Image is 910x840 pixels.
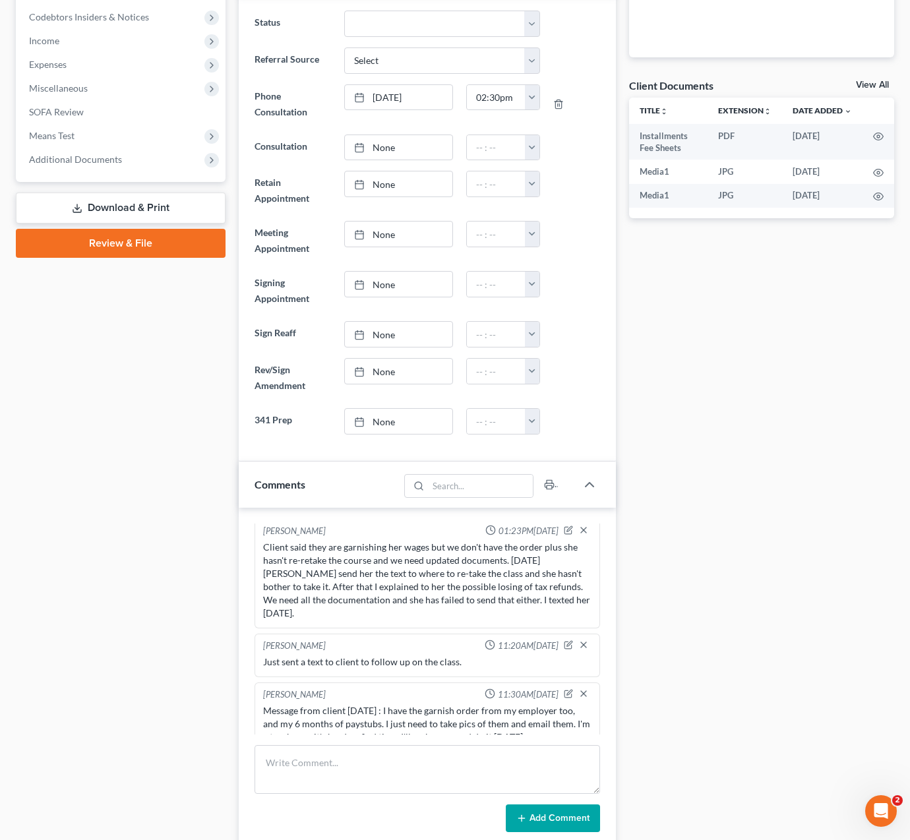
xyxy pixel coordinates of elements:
[16,229,226,258] a: Review & File
[29,35,59,46] span: Income
[345,359,452,384] a: None
[467,135,526,160] input: -- : --
[865,795,897,827] iframe: Intercom live chat
[892,795,903,806] span: 2
[263,640,326,653] div: [PERSON_NAME]
[467,409,526,434] input: -- : --
[345,85,452,110] a: [DATE]
[498,688,559,701] span: 11:30AM[DATE]
[16,193,226,224] a: Download & Print
[263,655,591,669] div: Just sent a text to client to follow up on the class.
[793,105,852,115] a: Date Added expand_more
[248,321,338,347] label: Sign Reaff
[248,84,338,124] label: Phone Consultation
[629,124,708,160] td: Installments Fee Sheets
[640,105,668,115] a: Titleunfold_more
[467,272,526,297] input: -- : --
[248,358,338,398] label: Rev/Sign Amendment
[248,171,338,210] label: Retain Appointment
[629,78,713,92] div: Client Documents
[345,135,452,160] a: None
[263,704,591,744] div: Message from client [DATE] : I have the garnish order from my employer too, and my 6 months of pa...
[29,106,84,117] span: SOFA Review
[629,160,708,183] td: Media1
[248,408,338,435] label: 341 Prep
[248,135,338,161] label: Consultation
[708,184,782,208] td: JPG
[708,124,782,160] td: PDF
[345,272,452,297] a: None
[248,271,338,311] label: Signing Appointment
[844,107,852,115] i: expand_more
[629,184,708,208] td: Media1
[499,525,559,537] span: 01:23PM[DATE]
[782,184,863,208] td: [DATE]
[782,160,863,183] td: [DATE]
[718,105,772,115] a: Extensionunfold_more
[345,409,452,434] a: None
[29,154,122,165] span: Additional Documents
[29,59,67,70] span: Expenses
[345,322,452,347] a: None
[467,222,526,247] input: -- : --
[660,107,668,115] i: unfold_more
[764,107,772,115] i: unfold_more
[428,475,533,497] input: Search...
[708,160,782,183] td: JPG
[506,804,600,832] button: Add Comment
[345,222,452,247] a: None
[29,130,75,141] span: Means Test
[263,541,591,620] div: Client said they are garnishing her wages but we don't have the order plus she hasn't re-retake t...
[248,221,338,260] label: Meeting Appointment
[18,100,226,124] a: SOFA Review
[498,640,559,652] span: 11:20AM[DATE]
[248,47,338,74] label: Referral Source
[467,171,526,196] input: -- : --
[263,525,326,538] div: [PERSON_NAME]
[29,82,88,94] span: Miscellaneous
[467,322,526,347] input: -- : --
[263,688,326,702] div: [PERSON_NAME]
[255,478,305,491] span: Comments
[248,11,338,37] label: Status
[467,359,526,384] input: -- : --
[782,124,863,160] td: [DATE]
[467,85,526,110] input: -- : --
[856,80,889,90] a: View All
[29,11,149,22] span: Codebtors Insiders & Notices
[345,171,452,196] a: None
